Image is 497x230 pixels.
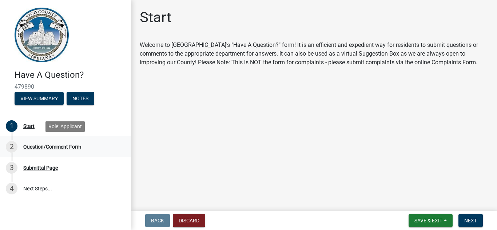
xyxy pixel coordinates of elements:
[140,9,171,26] h1: Start
[6,141,17,153] div: 2
[464,218,477,223] span: Next
[15,83,116,90] span: 479890
[6,162,17,174] div: 3
[23,124,35,129] div: Start
[140,41,488,67] div: Welcome to [GEOGRAPHIC_DATA]'s "Have A Question?" form! It is an efficient and expedient way for ...
[15,96,64,102] wm-modal-confirm: Summary
[151,218,164,223] span: Back
[409,214,453,227] button: Save & Exit
[173,214,205,227] button: Discard
[414,218,442,223] span: Save & Exit
[458,214,483,227] button: Next
[67,92,94,105] button: Notes
[45,121,85,132] div: Role: Applicant
[6,183,17,194] div: 4
[15,70,125,80] h4: Have A Question?
[23,165,58,170] div: Submittal Page
[145,214,170,227] button: Back
[67,96,94,102] wm-modal-confirm: Notes
[23,144,81,149] div: Question/Comment Form
[6,120,17,132] div: 1
[15,8,69,62] img: Vigo County, Indiana
[15,92,64,105] button: View Summary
